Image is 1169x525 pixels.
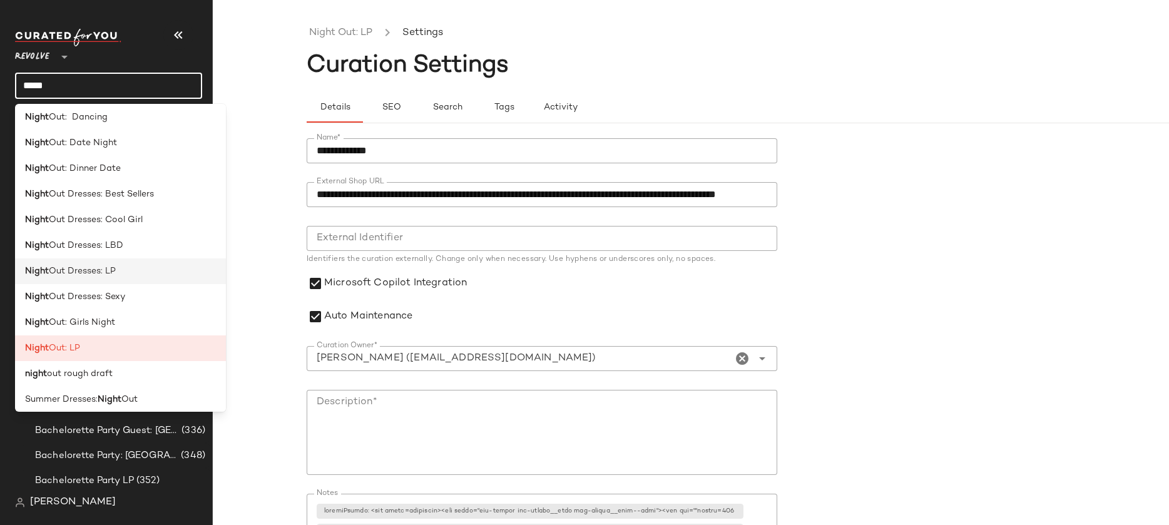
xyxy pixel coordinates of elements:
span: Bachelorette Party Guest: [GEOGRAPHIC_DATA] [35,424,179,438]
label: Auto Maintenance [324,303,412,331]
b: Night [25,265,49,278]
li: Settings [400,25,446,41]
b: Night [25,188,49,201]
span: Out Dresses: Best Sellers [49,188,154,201]
span: Out: Girls Night [49,316,115,329]
i: Clear Curation Owner* [735,351,750,366]
div: Identifiers the curation externally. Change only when necessary. Use hyphens or underscores only,... [307,256,777,263]
span: (352) [134,474,160,488]
b: Night [25,136,49,150]
span: Out Dresses: Sexy [49,290,125,303]
span: (336) [179,424,205,438]
b: Night [25,213,49,227]
i: Open [755,351,770,366]
b: night [25,367,47,380]
span: Summer Dresses: [25,393,98,406]
span: Out Dresses: LBD [49,239,123,252]
b: Night [25,316,49,329]
span: Bachelorette Party LP [35,474,134,488]
b: Night [25,290,49,303]
span: Out: Dancing [49,111,108,124]
b: Night [25,111,49,124]
b: Night [25,239,49,252]
img: svg%3e [15,497,25,507]
span: Out: Dinner Date [49,162,121,175]
span: (348) [178,449,205,463]
span: Out Dresses: LP [49,265,116,278]
span: Tags [493,103,514,113]
img: cfy_white_logo.C9jOOHJF.svg [15,29,121,46]
span: Curation Settings [307,53,509,78]
span: Out [121,393,138,406]
span: Out Dresses: Cool Girl [49,213,143,227]
span: Activity [543,103,577,113]
span: Search [432,103,462,113]
span: Revolve [15,43,49,65]
a: Night Out: LP [309,25,372,41]
span: Out: LP [49,342,80,355]
span: out rough draft [47,367,113,380]
label: Microsoft Copilot Integration [324,270,467,298]
span: SEO [381,103,401,113]
span: Out: Date Night [49,136,117,150]
b: Night [25,342,49,355]
span: Details [319,103,350,113]
b: Night [98,393,121,406]
span: [PERSON_NAME] [30,495,116,510]
span: Bachelorette Party: [GEOGRAPHIC_DATA] [35,449,178,463]
b: Night [25,162,49,175]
